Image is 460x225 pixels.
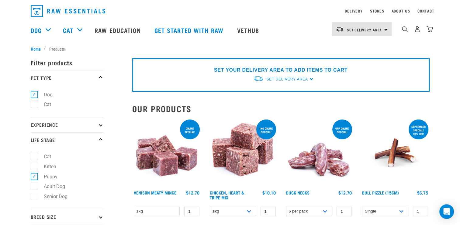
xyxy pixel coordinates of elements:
label: Dog [34,91,55,98]
div: $12.70 [186,190,199,195]
a: Home [31,45,44,52]
a: Bull Pizzle (15cm) [362,191,399,194]
p: Pet Type [31,70,104,85]
div: 6pp online special! [332,124,352,137]
a: Contact [417,10,434,12]
div: September special! 10% off! [409,122,428,138]
a: Venison Meaty Mince [134,191,176,194]
span: Set Delivery Area [347,29,382,31]
p: Filter products [31,55,104,70]
div: Open Intercom Messenger [439,204,454,219]
h2: Our Products [132,104,430,113]
span: Set Delivery Area [266,77,308,81]
input: 1 [337,207,352,216]
a: Cat [63,26,73,35]
nav: dropdown navigation [26,2,434,20]
img: home-icon@2x.png [427,26,433,32]
div: $6.75 [417,190,428,195]
a: Duck Necks [286,191,310,194]
img: 1117 Venison Meat Mince 01 [132,118,201,187]
label: Cat [34,153,54,160]
input: 1 [413,207,428,216]
a: Dog [31,26,42,35]
div: ONLINE SPECIAL! [180,124,200,137]
img: Bull Pizzle [361,118,430,187]
img: home-icon-1@2x.png [402,26,408,32]
label: Kitten [34,163,59,170]
div: $12.70 [338,190,352,195]
label: Senior Dog [34,193,70,200]
a: Get started with Raw [148,18,231,42]
img: Raw Essentials Logo [31,5,105,17]
img: user.png [414,26,420,32]
label: Cat [34,101,54,108]
input: 1 [184,207,199,216]
div: 1kg online special! [256,124,276,137]
a: Raw Education [88,18,148,42]
a: Stores [370,10,384,12]
img: van-moving.png [254,76,263,82]
a: Delivery [345,10,362,12]
div: $10.10 [262,190,276,195]
a: Vethub [231,18,267,42]
input: 1 [261,207,276,216]
label: Puppy [34,173,60,180]
p: SET YOUR DELIVERY AREA TO ADD ITEMS TO CART [214,66,348,74]
p: Life Stage [31,132,104,148]
p: Experience [31,117,104,132]
nav: breadcrumbs [31,45,430,52]
img: Pile Of Duck Necks For Pets [285,118,354,187]
a: About Us [391,10,410,12]
a: Chicken, Heart & Tripe Mix [210,191,244,198]
img: van-moving.png [336,27,344,32]
span: Home [31,45,41,52]
img: 1062 Chicken Heart Tripe Mix 01 [208,118,277,187]
p: Breed Size [31,209,104,224]
label: Adult Dog [34,183,67,190]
